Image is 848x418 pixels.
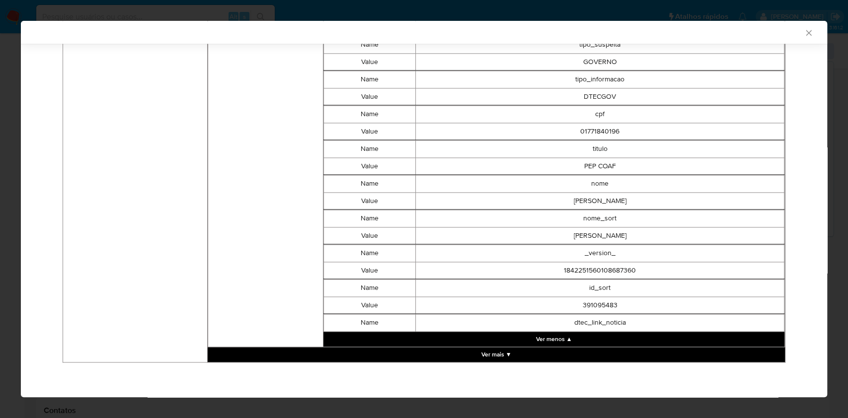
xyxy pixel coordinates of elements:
td: id_sort [416,279,784,296]
td: [PERSON_NAME] [416,227,784,244]
td: 1842251560108687360 [416,262,784,279]
td: 391095483 [416,296,784,314]
td: Name [324,314,416,331]
td: Name [324,36,416,53]
td: Value [324,227,416,244]
td: Value [324,262,416,279]
td: Name [324,209,416,227]
td: Name [324,244,416,262]
td: [PERSON_NAME] [416,192,784,209]
button: Collapse array [323,332,784,347]
td: Value [324,157,416,175]
td: Name [324,105,416,123]
td: titulo [416,140,784,157]
td: tipo_informacao [416,70,784,88]
div: closure-recommendation-modal [21,21,827,397]
td: DTECGOV [416,88,784,105]
td: Value [324,88,416,105]
td: Name [324,279,416,296]
td: _version_ [416,244,784,262]
td: dtec_link_noticia [416,314,784,331]
td: Name [324,175,416,192]
td: GOVERNO [416,53,784,70]
td: Name [324,140,416,157]
td: cpf [416,105,784,123]
td: nome_sort [416,209,784,227]
td: nome [416,175,784,192]
td: Value [324,53,416,70]
td: Value [324,123,416,140]
td: PEP COAF [416,157,784,175]
button: Fechar a janela [804,28,813,37]
td: tipo_suspeita [416,36,784,53]
td: Value [324,296,416,314]
button: Expand array [208,347,785,362]
td: Value [324,192,416,209]
td: 01771840196 [416,123,784,140]
td: Name [324,70,416,88]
